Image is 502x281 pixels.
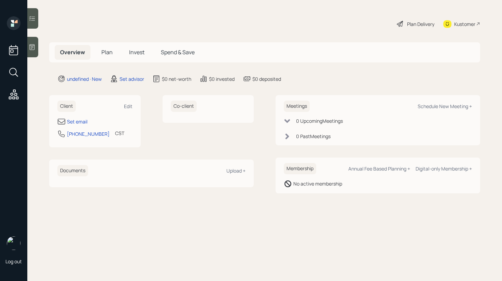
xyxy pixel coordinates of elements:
div: $0 invested [209,75,235,83]
h6: Co-client [171,101,197,112]
h6: Documents [57,165,88,176]
div: Digital-only Membership + [416,165,472,172]
h6: Meetings [284,101,310,112]
h6: Membership [284,163,316,174]
span: Plan [101,48,113,56]
div: $0 net-worth [162,75,191,83]
div: Log out [5,258,22,265]
div: Edit [124,103,133,109]
div: Upload + [226,167,246,174]
img: retirable_logo.png [7,236,20,250]
div: Kustomer [454,20,475,28]
div: No active membership [293,180,342,187]
h6: Client [57,101,76,112]
div: CST [115,130,124,137]
span: Spend & Save [161,48,195,56]
span: Invest [129,48,144,56]
div: $0 deposited [252,75,281,83]
div: 0 Upcoming Meeting s [296,117,343,124]
div: 0 Past Meeting s [296,133,331,140]
div: Set advisor [120,75,144,83]
div: Set email [67,118,87,125]
div: Plan Delivery [407,20,434,28]
span: Overview [60,48,85,56]
div: [PHONE_NUMBER] [67,130,110,137]
div: Annual Fee Based Planning + [348,165,410,172]
div: Schedule New Meeting + [418,103,472,109]
div: undefined · New [67,75,102,83]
